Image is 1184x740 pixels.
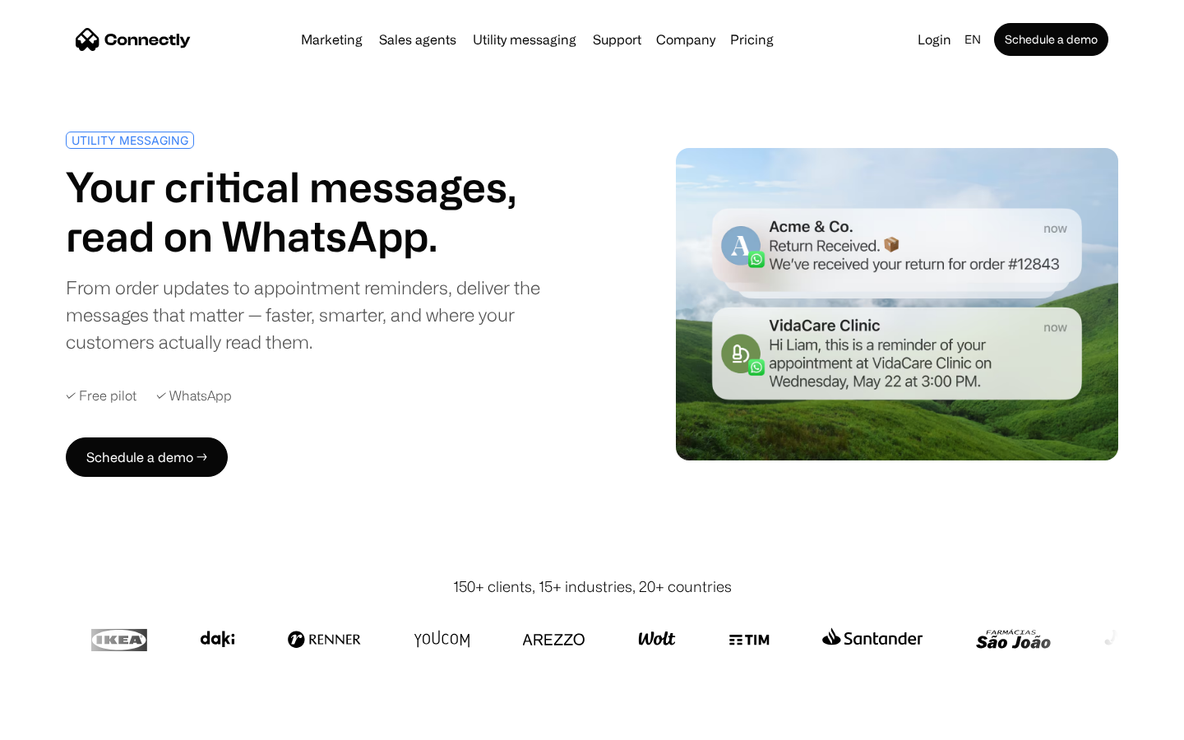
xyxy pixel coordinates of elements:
div: Company [656,28,715,51]
a: Support [586,33,648,46]
ul: Language list [33,711,99,734]
div: en [964,28,981,51]
h1: Your critical messages, read on WhatsApp. [66,162,585,261]
a: Login [911,28,958,51]
div: 150+ clients, 15+ industries, 20+ countries [453,576,732,598]
div: UTILITY MESSAGING [72,134,188,146]
div: From order updates to appointment reminders, deliver the messages that matter — faster, smarter, ... [66,274,585,355]
div: en [958,28,991,51]
a: Pricing [724,33,780,46]
div: ✓ WhatsApp [156,388,232,404]
a: Utility messaging [466,33,583,46]
a: home [76,27,191,52]
aside: Language selected: English [16,710,99,734]
a: Sales agents [372,33,463,46]
a: Marketing [294,33,369,46]
div: Company [651,28,720,51]
div: ✓ Free pilot [66,388,136,404]
a: Schedule a demo [994,23,1108,56]
a: Schedule a demo → [66,437,228,477]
